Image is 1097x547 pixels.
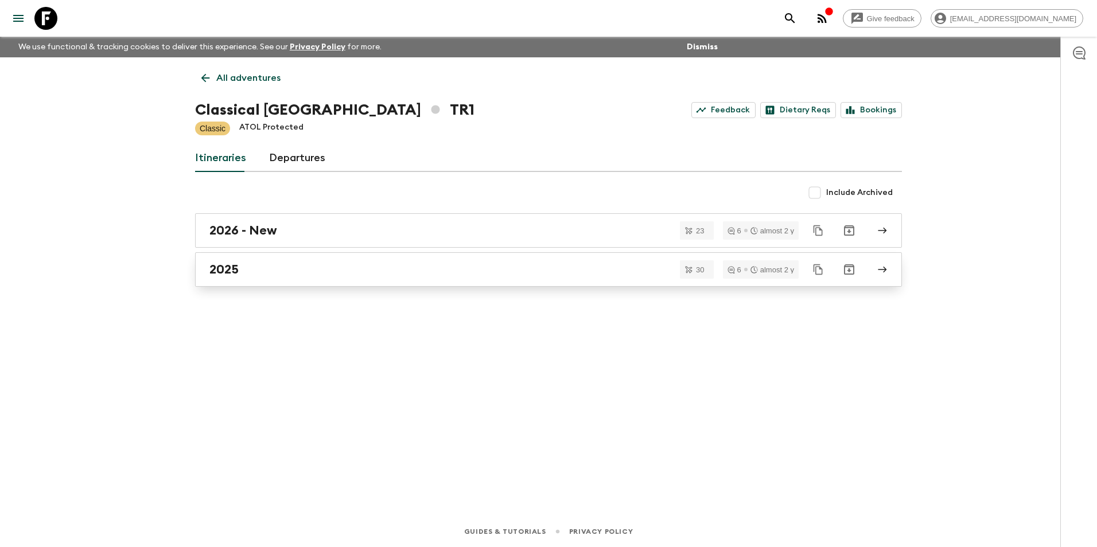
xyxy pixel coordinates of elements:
[239,122,304,135] p: ATOL Protected
[861,14,921,23] span: Give feedback
[691,102,756,118] a: Feedback
[689,266,711,273] span: 30
[684,39,721,55] button: Dismiss
[750,227,794,235] div: almost 2 y
[290,43,345,51] a: Privacy Policy
[14,37,386,57] p: We use functional & tracking cookies to deliver this experience. See our for more.
[216,71,281,85] p: All adventures
[195,252,902,287] a: 2025
[838,219,861,242] button: Archive
[464,525,546,538] a: Guides & Tutorials
[195,144,246,172] a: Itineraries
[779,7,802,30] button: search adventures
[689,227,711,235] span: 23
[195,213,902,248] a: 2026 - New
[750,266,794,273] div: almost 2 y
[195,67,287,89] a: All adventures
[808,220,828,241] button: Duplicate
[760,102,836,118] a: Dietary Reqs
[7,7,30,30] button: menu
[269,144,325,172] a: Departures
[195,99,474,122] h1: Classical [GEOGRAPHIC_DATA] TR1
[826,187,893,198] span: Include Archived
[843,9,921,28] a: Give feedback
[209,262,239,277] h2: 2025
[841,102,902,118] a: Bookings
[944,14,1083,23] span: [EMAIL_ADDRESS][DOMAIN_NAME]
[808,259,828,280] button: Duplicate
[569,525,633,538] a: Privacy Policy
[728,227,741,235] div: 6
[931,9,1083,28] div: [EMAIL_ADDRESS][DOMAIN_NAME]
[209,223,277,238] h2: 2026 - New
[838,258,861,281] button: Archive
[728,266,741,273] div: 6
[200,123,225,134] p: Classic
